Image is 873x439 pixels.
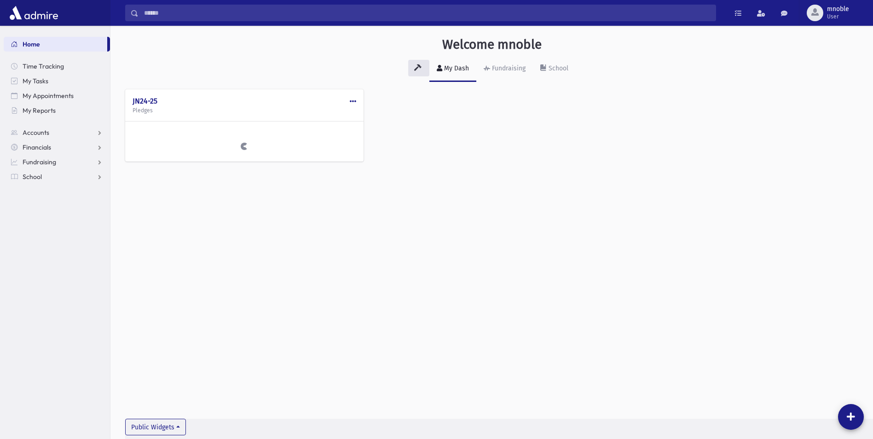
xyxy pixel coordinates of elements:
[23,143,51,151] span: Financials
[827,13,849,20] span: User
[125,419,186,435] button: Public Widgets
[23,128,49,137] span: Accounts
[139,5,716,21] input: Search
[4,155,110,169] a: Fundraising
[23,92,74,100] span: My Appointments
[7,4,60,22] img: AdmirePro
[533,56,576,82] a: School
[4,103,110,118] a: My Reports
[827,6,849,13] span: mnoble
[23,77,48,85] span: My Tasks
[490,64,526,72] div: Fundraising
[133,97,356,105] h4: JN24-25
[133,107,356,114] h5: Pledges
[4,169,110,184] a: School
[4,59,110,74] a: Time Tracking
[4,125,110,140] a: Accounts
[442,37,542,52] h3: Welcome mnoble
[429,56,476,82] a: My Dash
[23,158,56,166] span: Fundraising
[4,140,110,155] a: Financials
[4,37,107,52] a: Home
[442,64,469,72] div: My Dash
[23,106,56,115] span: My Reports
[23,62,64,70] span: Time Tracking
[23,173,42,181] span: School
[4,74,110,88] a: My Tasks
[23,40,40,48] span: Home
[4,88,110,103] a: My Appointments
[547,64,568,72] div: School
[476,56,533,82] a: Fundraising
